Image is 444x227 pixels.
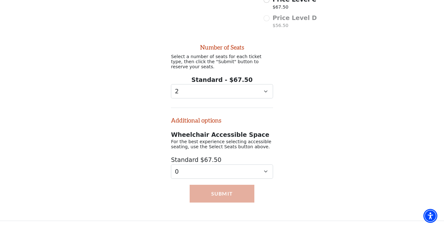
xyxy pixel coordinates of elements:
[171,108,273,124] h2: Additional options
[171,131,269,138] span: Wheelchair Accessible Space
[190,185,255,203] button: Submit
[171,44,273,51] h2: Number of Seats
[171,164,273,179] select: Select quantity for Standard
[171,155,273,178] div: Standard $67.50
[171,139,273,149] p: For the best experience selecting accessible seating, use the Select Seats button above.
[272,4,316,12] p: $67.50
[272,22,317,31] p: $56.50
[423,209,437,223] div: Accessibility Menu
[171,75,273,98] div: Standard - $67.50
[171,54,273,69] p: Select a number of seats for each ticket type, then click the "Submit" button to reserve your seats.
[171,84,273,98] select: Select quantity for Standard
[272,14,317,21] span: Price Level D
